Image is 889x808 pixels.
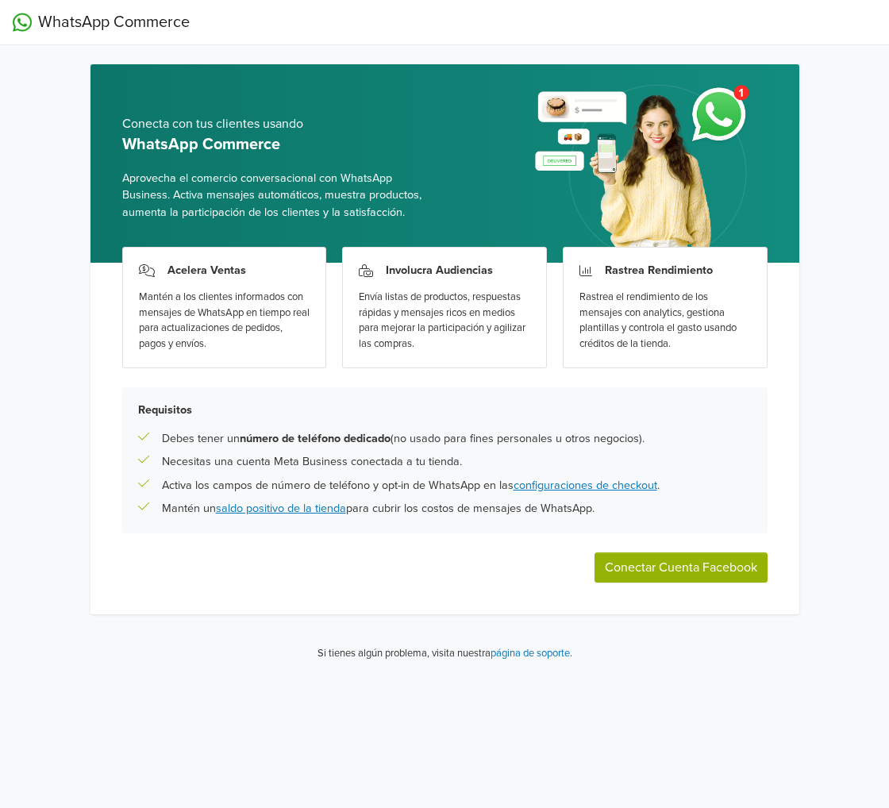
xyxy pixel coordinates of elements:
[162,500,595,518] p: Mantén un para cubrir los costos de mensajes de WhatsApp.
[579,290,751,352] div: Rastrea el rendimiento de los mensajes con analytics, gestiona plantillas y controla el gasto usa...
[240,432,391,445] b: número de teléfono dedicado
[122,170,433,221] span: Aprovecha el comercio conversacional con WhatsApp Business. Activa mensajes automáticos, muestra ...
[162,430,645,448] p: Debes tener un (no usado para fines personales u otros negocios).
[167,264,246,277] h3: Acelera Ventas
[386,264,493,277] h3: Involucra Audiencias
[162,453,462,471] p: Necesitas una cuenta Meta Business conectada a tu tienda.
[359,290,530,352] div: Envía listas de productos, respuestas rápidas y mensajes ricos en medios para mejorar la particip...
[122,135,433,154] h5: WhatsApp Commerce
[317,646,572,662] p: Si tienes algún problema, visita nuestra .
[138,403,752,417] h5: Requisitos
[595,552,768,583] button: Conectar Cuenta Facebook
[216,502,346,515] a: saldo positivo de la tienda
[139,290,310,352] div: Mantén a los clientes informados con mensajes de WhatsApp en tiempo real para actualizaciones de ...
[13,13,32,32] img: WhatsApp
[38,10,190,34] span: WhatsApp Commerce
[162,477,660,494] p: Activa los campos de número de teléfono y opt-in de WhatsApp en las .
[122,117,433,132] h5: Conecta con tus clientes usando
[605,264,713,277] h3: Rastrea Rendimiento
[521,75,767,263] img: whatsapp_setup_banner
[491,647,570,660] a: página de soporte
[514,479,657,492] a: configuraciones de checkout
